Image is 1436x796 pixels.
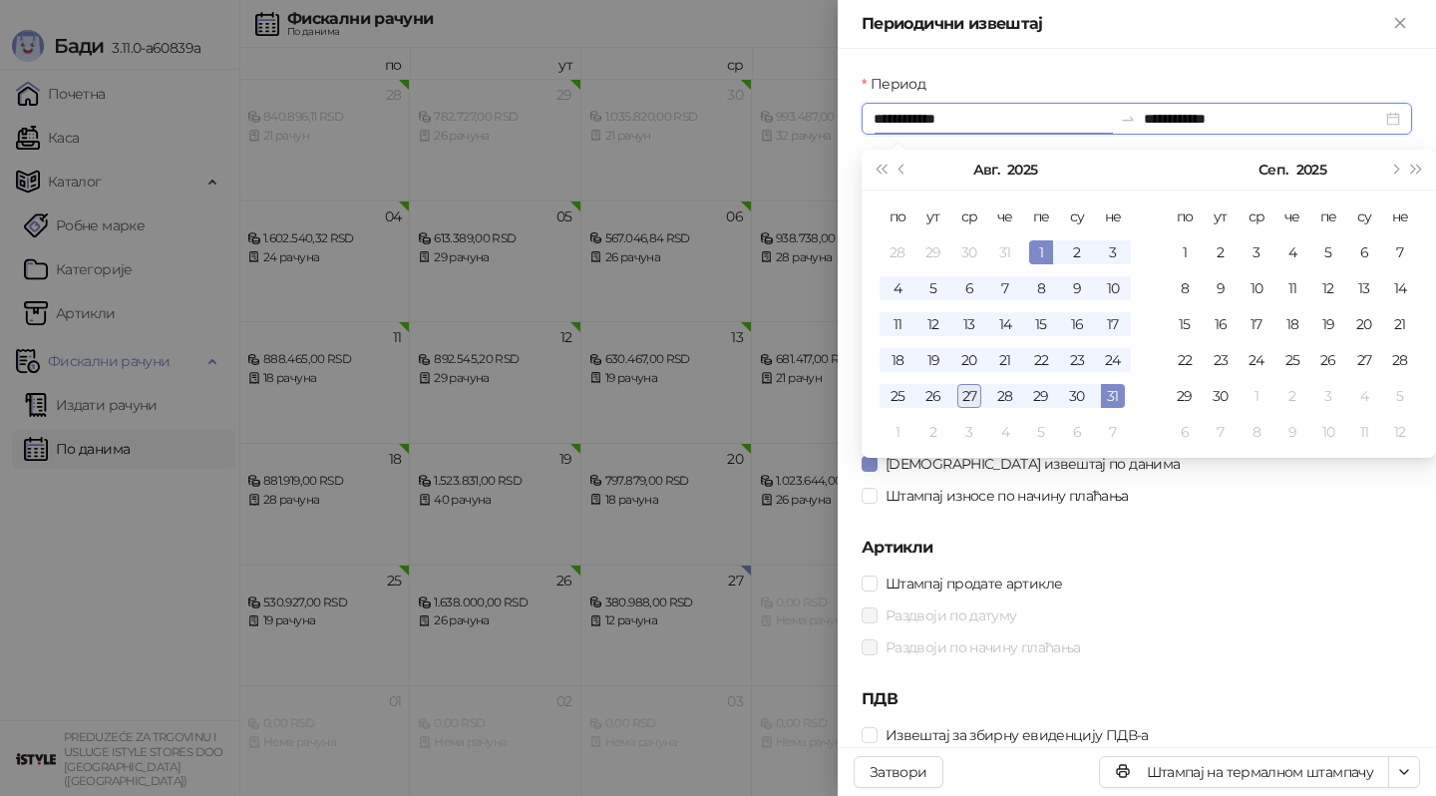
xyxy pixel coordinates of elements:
[1382,342,1418,378] td: 2025-09-28
[1065,384,1089,408] div: 30
[880,306,915,342] td: 2025-08-11
[1280,384,1304,408] div: 2
[1209,312,1233,336] div: 16
[1029,312,1053,336] div: 15
[1383,150,1405,190] button: Следећи месец (PageDown)
[1120,111,1136,127] span: swap-right
[915,342,951,378] td: 2025-08-19
[1120,111,1136,127] span: to
[1203,378,1239,414] td: 2025-09-30
[951,234,987,270] td: 2025-07-30
[1310,199,1346,234] th: пе
[1382,414,1418,450] td: 2025-10-12
[1352,420,1376,444] div: 11
[951,378,987,414] td: 2025-08-27
[1280,276,1304,300] div: 11
[1239,414,1274,450] td: 2025-10-08
[915,306,951,342] td: 2025-08-12
[1059,270,1095,306] td: 2025-08-09
[1065,240,1089,264] div: 2
[1245,312,1268,336] div: 17
[886,312,909,336] div: 11
[1245,240,1268,264] div: 3
[1388,12,1412,36] button: Close
[1203,342,1239,378] td: 2025-09-23
[1101,348,1125,372] div: 24
[921,276,945,300] div: 5
[1316,240,1340,264] div: 5
[987,234,1023,270] td: 2025-07-31
[1065,276,1089,300] div: 9
[878,636,1088,658] span: Раздвоји по начину плаћања
[1346,414,1382,450] td: 2025-10-11
[1065,348,1089,372] div: 23
[1099,756,1389,788] button: Штампај на термалном штампачу
[1352,348,1376,372] div: 27
[1346,199,1382,234] th: су
[1065,312,1089,336] div: 16
[1167,234,1203,270] td: 2025-09-01
[1382,199,1418,234] th: не
[1101,312,1125,336] div: 17
[1382,234,1418,270] td: 2025-09-07
[1209,384,1233,408] div: 30
[1245,384,1268,408] div: 1
[1209,420,1233,444] div: 7
[1059,306,1095,342] td: 2025-08-16
[1239,234,1274,270] td: 2025-09-03
[1203,306,1239,342] td: 2025-09-16
[886,276,909,300] div: 4
[1316,384,1340,408] div: 3
[957,420,981,444] div: 3
[1167,414,1203,450] td: 2025-10-06
[1029,420,1053,444] div: 5
[1245,420,1268,444] div: 8
[1382,270,1418,306] td: 2025-09-14
[1280,420,1304,444] div: 9
[1388,384,1412,408] div: 5
[880,234,915,270] td: 2025-07-28
[951,306,987,342] td: 2025-08-13
[1274,414,1310,450] td: 2025-10-09
[1239,342,1274,378] td: 2025-09-24
[1173,348,1197,372] div: 22
[1101,276,1125,300] div: 10
[1258,150,1287,190] button: Изабери месец
[1274,378,1310,414] td: 2025-10-02
[1352,384,1376,408] div: 4
[1095,199,1131,234] th: не
[1065,420,1089,444] div: 6
[1316,348,1340,372] div: 26
[987,306,1023,342] td: 2025-08-14
[1388,312,1412,336] div: 21
[1095,234,1131,270] td: 2025-08-03
[921,384,945,408] div: 26
[1173,312,1197,336] div: 15
[1382,378,1418,414] td: 2025-10-05
[1245,276,1268,300] div: 10
[921,420,945,444] div: 2
[854,756,943,788] button: Затвори
[1095,306,1131,342] td: 2025-08-17
[880,199,915,234] th: по
[915,378,951,414] td: 2025-08-26
[1239,306,1274,342] td: 2025-09-17
[1316,276,1340,300] div: 12
[1059,414,1095,450] td: 2025-09-06
[993,384,1017,408] div: 28
[1095,342,1131,378] td: 2025-08-24
[1167,342,1203,378] td: 2025-09-22
[886,348,909,372] div: 18
[993,420,1017,444] div: 4
[880,378,915,414] td: 2025-08-25
[1023,234,1059,270] td: 2025-08-01
[886,240,909,264] div: 28
[1023,414,1059,450] td: 2025-09-05
[1274,199,1310,234] th: че
[1346,234,1382,270] td: 2025-09-06
[1173,420,1197,444] div: 6
[1406,150,1428,190] button: Следећа година (Control + right)
[1274,306,1310,342] td: 2025-09-18
[1239,378,1274,414] td: 2025-10-01
[1095,270,1131,306] td: 2025-08-10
